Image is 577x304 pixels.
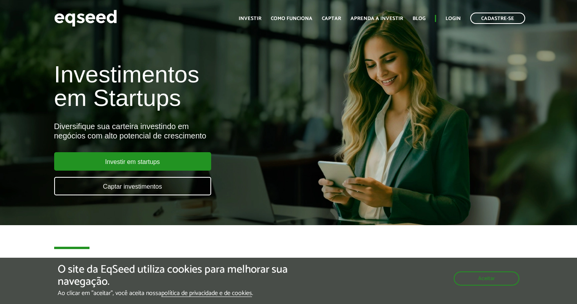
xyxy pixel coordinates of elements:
[54,122,331,140] div: Diversifique sua carteira investindo em negócios com alto potencial de crescimento
[54,152,211,171] a: Investir em startups
[413,16,425,21] a: Blog
[470,13,525,24] a: Cadastre-se
[54,257,523,282] h2: Ofertas disponíveis
[58,289,335,297] p: Ao clicar em "aceitar", você aceita nossa .
[446,16,461,21] a: Login
[58,264,335,288] h5: O site da EqSeed utiliza cookies para melhorar sua navegação.
[454,271,519,286] button: Aceitar
[54,63,331,110] h1: Investimentos em Startups
[54,177,211,195] a: Captar investimentos
[161,290,252,297] a: política de privacidade e de cookies
[239,16,261,21] a: Investir
[351,16,403,21] a: Aprenda a investir
[271,16,312,21] a: Como funciona
[54,8,117,29] img: EqSeed
[322,16,341,21] a: Captar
